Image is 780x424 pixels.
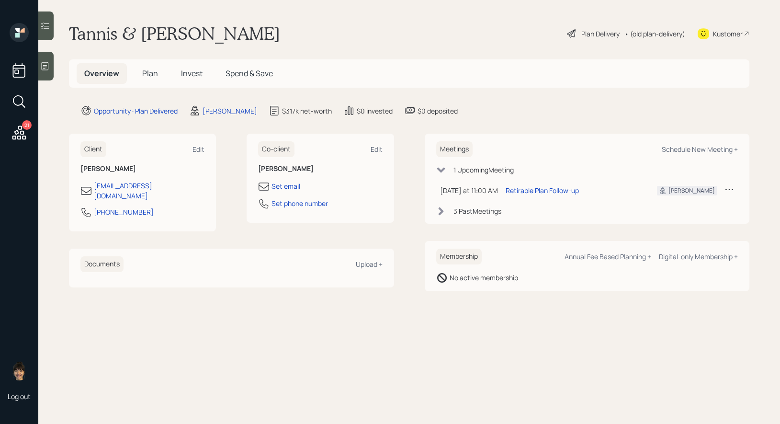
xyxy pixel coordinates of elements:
h6: [PERSON_NAME] [258,165,382,173]
h6: Documents [80,256,124,272]
h1: Tannis & [PERSON_NAME] [69,23,280,44]
div: $0 deposited [418,106,458,116]
h6: Co-client [258,141,294,157]
div: 3 Past Meeting s [453,206,501,216]
div: No active membership [450,273,518,283]
div: [EMAIL_ADDRESS][DOMAIN_NAME] [94,181,204,201]
div: Schedule New Meeting + [662,145,738,154]
div: Set email [271,181,300,191]
div: [PHONE_NUMBER] [94,207,154,217]
h6: Membership [436,249,482,264]
div: Opportunity · Plan Delivered [94,106,178,116]
div: Kustomer [713,29,743,39]
span: Plan [142,68,158,79]
div: Annual Fee Based Planning + [565,252,651,261]
div: Retirable Plan Follow-up [506,185,579,195]
div: [PERSON_NAME] [668,186,715,195]
div: Edit [192,145,204,154]
div: 1 Upcoming Meeting [453,165,514,175]
div: Upload + [356,260,383,269]
div: Log out [8,392,31,401]
div: 21 [22,120,32,130]
span: Spend & Save [226,68,273,79]
span: Overview [84,68,119,79]
h6: [PERSON_NAME] [80,165,204,173]
h6: Meetings [436,141,473,157]
div: [PERSON_NAME] [203,106,257,116]
div: Edit [371,145,383,154]
span: Invest [181,68,203,79]
h6: Client [80,141,106,157]
div: $317k net-worth [282,106,332,116]
div: [DATE] at 11:00 AM [440,185,498,195]
div: Digital-only Membership + [659,252,738,261]
div: Set phone number [271,198,328,208]
div: Plan Delivery [581,29,620,39]
div: $0 invested [357,106,393,116]
img: treva-nostdahl-headshot.png [10,361,29,380]
div: • (old plan-delivery) [624,29,685,39]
